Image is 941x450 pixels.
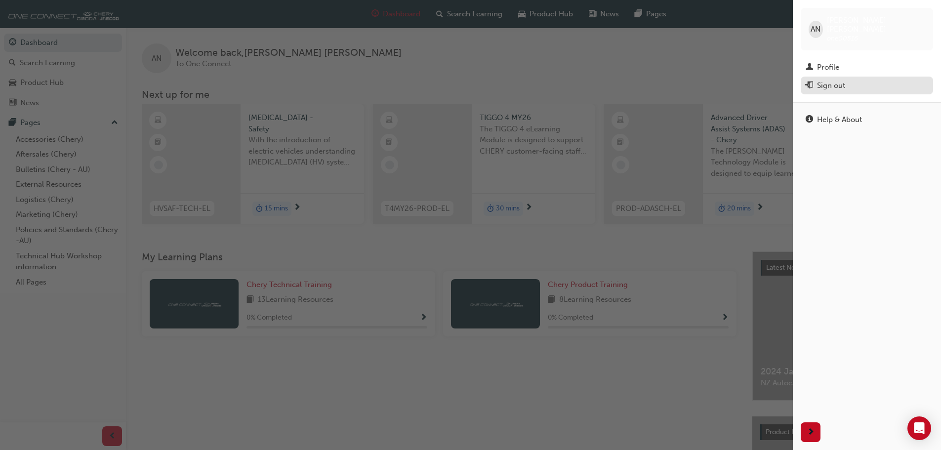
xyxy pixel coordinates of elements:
div: Sign out [817,80,845,91]
a: Help & About [801,111,933,129]
span: exit-icon [806,82,813,90]
span: [PERSON_NAME] [PERSON_NAME] [827,16,925,34]
span: man-icon [806,63,813,72]
span: AN [811,24,820,35]
div: Open Intercom Messenger [907,416,931,440]
span: info-icon [806,116,813,124]
span: next-icon [807,426,815,439]
div: Profile [817,62,839,73]
a: Profile [801,58,933,77]
span: one00516 [827,34,858,42]
div: Help & About [817,114,862,125]
button: Sign out [801,77,933,95]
